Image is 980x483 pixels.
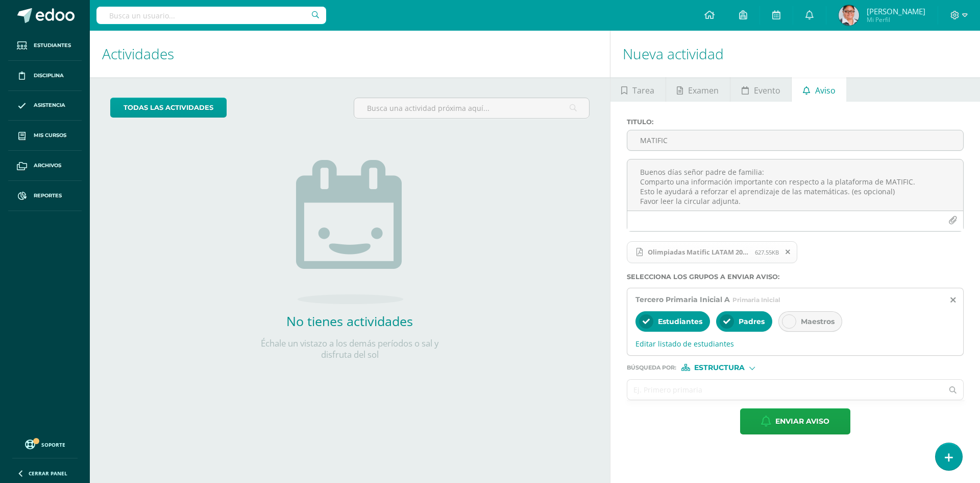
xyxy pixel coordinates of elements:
a: Examen [666,77,730,102]
img: no_activities.png [296,160,403,304]
p: Échale un vistazo a los demás períodos o sal y disfruta del sol [248,338,452,360]
textarea: Buenos días señor padre de familia: Comparto una información importante con respecto a la platafo... [627,159,963,211]
span: Aviso [815,78,836,103]
span: Enviar aviso [775,409,829,434]
a: todas las Actividades [110,98,227,118]
a: Tarea [610,77,666,102]
span: Evento [754,78,780,103]
span: Maestros [801,317,835,326]
span: Editar listado de estudiantes [635,339,955,349]
span: Padres [739,317,765,326]
h2: No tienes actividades [248,312,452,330]
span: Remover archivo [779,246,797,258]
span: Estudiantes [658,317,702,326]
a: Evento [730,77,791,102]
a: Mis cursos [8,121,82,151]
label: Titulo : [627,118,964,126]
span: Mi Perfil [867,15,925,24]
span: Tarea [632,78,654,103]
span: Soporte [41,441,65,448]
input: Busca un usuario... [96,7,326,24]
a: Disciplina [8,61,82,91]
span: Cerrar panel [29,470,67,477]
a: Asistencia [8,91,82,121]
h1: Actividades [102,31,598,77]
span: Archivos [34,162,61,170]
span: 627.55KB [755,248,779,256]
a: Soporte [12,437,78,451]
span: Búsqueda por : [627,365,676,371]
a: Aviso [792,77,846,102]
span: Asistencia [34,101,65,109]
span: Olimpiadas Matific LATAM 2025.pdf [643,248,755,256]
a: Archivos [8,151,82,181]
span: Estudiantes [34,41,71,50]
button: Enviar aviso [740,408,850,434]
span: Estructura [694,365,745,371]
img: bfeb8c741628a996d5962e218d5914b2.png [839,5,859,26]
span: Disciplina [34,72,64,80]
input: Titulo [627,130,963,150]
span: Examen [688,78,719,103]
a: Estudiantes [8,31,82,61]
span: Reportes [34,192,62,200]
a: Reportes [8,181,82,211]
span: Mis cursos [34,131,66,140]
span: Tercero Primaria Inicial A [635,295,730,304]
input: Ej. Primero primaria [627,380,943,400]
span: Olimpiadas Matific LATAM 2025.pdf [627,241,798,264]
label: Selecciona los grupos a enviar aviso : [627,273,964,281]
input: Busca una actividad próxima aquí... [354,98,589,118]
h1: Nueva actividad [623,31,968,77]
span: Primaria Inicial [732,296,780,304]
div: [object Object] [681,364,758,371]
span: [PERSON_NAME] [867,6,925,16]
